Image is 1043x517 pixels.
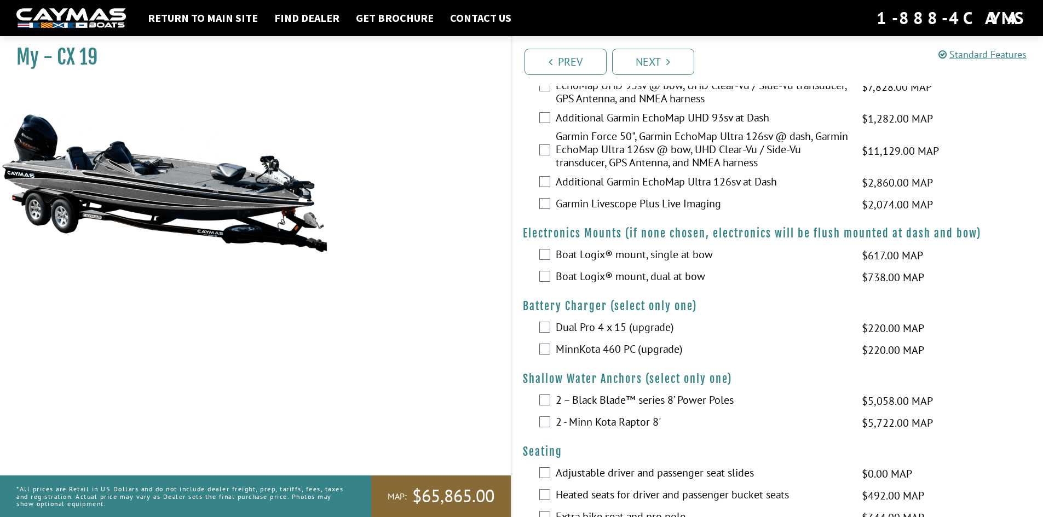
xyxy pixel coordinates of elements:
[556,393,848,409] label: 2 – Black Blade™ series 8’ Power Poles
[556,342,848,358] label: MinnKota 460 PC (upgrade)
[556,321,848,336] label: Dual Pro 4 x 15 (upgrade)
[142,11,263,25] a: Return to main site
[556,466,848,482] label: Adjustable driver and passenger seat slides
[269,11,345,25] a: Find Dealer
[523,226,1033,240] h4: Electronics Mounts (if none chosen, electronics will be flush mounted at dash and bow)
[523,445,1033,458] h4: Seating
[862,196,933,213] span: $2,074.00 MAP
[862,175,933,191] span: $2,860.00 MAP
[862,111,933,127] span: $1,282.00 MAP
[388,491,407,502] span: MAP:
[16,480,347,513] p: *All prices are Retail in US Dollars and do not include dealer freight, prep, tariffs, fees, taxe...
[862,393,933,409] span: $5,058.00 MAP
[523,299,1033,313] h4: Battery Charger (select only one)
[862,487,924,504] span: $492.00 MAP
[445,11,517,25] a: Contact Us
[556,111,848,127] label: Additional Garmin EchoMap UHD 93sv at Dash
[862,79,932,95] span: $7,828.00 MAP
[556,66,848,108] label: Garmin Force 50", Garmin EchoMap UHD 93sv @ dash, Garmin EchoMap UHD 93sv @ bow, UHD Clear-Vu / S...
[556,270,848,286] label: Boat Logix® mount, dual at bow
[862,466,912,482] span: $0.00 MAP
[556,248,848,264] label: Boat Logix® mount, single at bow
[556,197,848,213] label: Garmin Livescope Plus Live Imaging
[862,143,939,159] span: $11,129.00 MAP
[877,6,1027,30] div: 1-888-4CAYMAS
[556,415,848,431] label: 2 - Minn Kota Raptor 8'
[862,247,923,264] span: $617.00 MAP
[862,342,924,358] span: $220.00 MAP
[612,49,694,75] a: Next
[525,49,607,75] a: Prev
[16,8,126,28] img: white-logo-c9c8dbefe5ff5ceceb0f0178aa75bf4bb51f6bca0971e226c86eb53dfe498488.png
[938,48,1027,61] a: Standard Features
[556,130,848,172] label: Garmin Force 50", Garmin EchoMap Ultra 126sv @ dash, Garmin EchoMap Ultra 126sv @ bow, UHD Clear-...
[862,269,924,286] span: $738.00 MAP
[350,11,439,25] a: Get Brochure
[412,485,494,508] span: $65,865.00
[371,475,511,517] a: MAP:$65,865.00
[862,320,924,336] span: $220.00 MAP
[556,175,848,191] label: Additional Garmin EchoMap Ultra 126sv at Dash
[523,372,1033,386] h4: Shallow Water Anchors (select only one)
[16,45,483,69] h1: My - CX 19
[556,488,848,504] label: Heated seats for driver and passenger bucket seats
[862,415,933,431] span: $5,722.00 MAP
